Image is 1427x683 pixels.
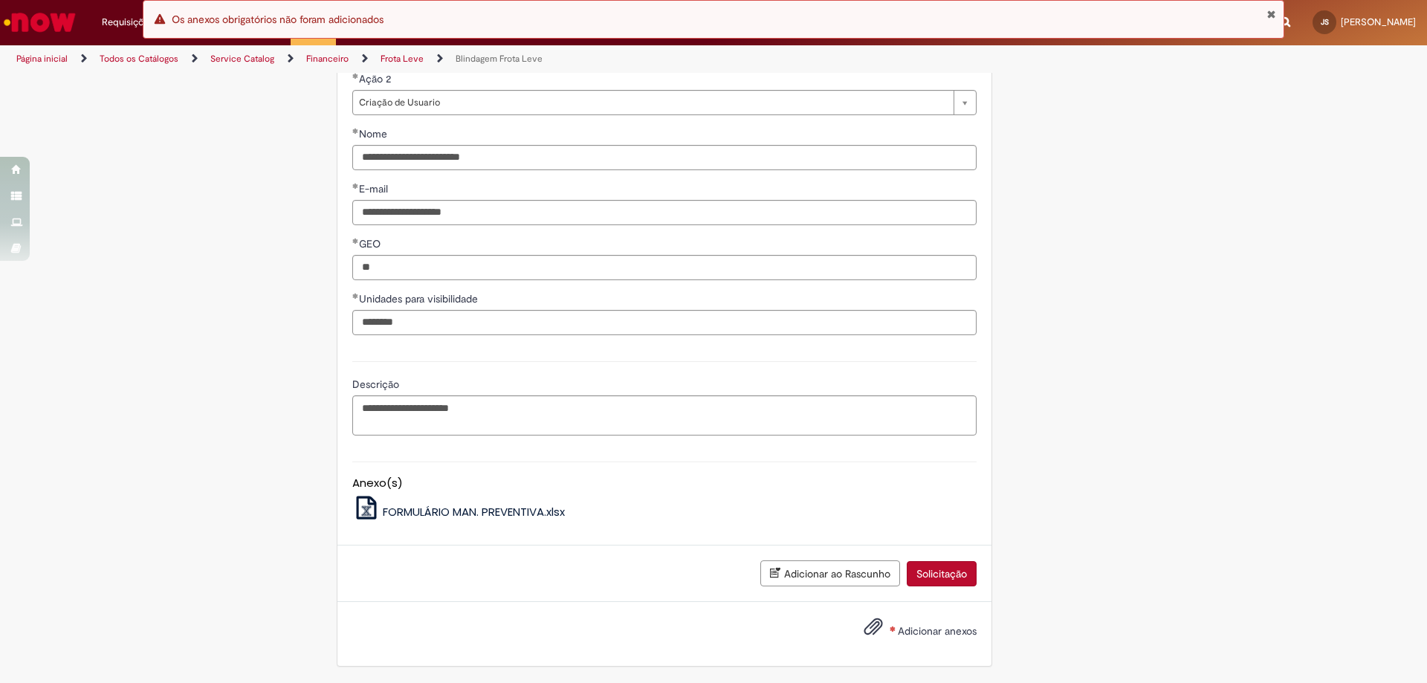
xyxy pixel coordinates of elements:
[306,53,349,65] a: Financeiro
[359,237,384,250] span: GEO
[383,504,565,519] span: FORMULÁRIO MAN. PREVENTIVA.xlsx
[359,127,390,140] span: Nome
[860,613,887,647] button: Adicionar anexos
[352,293,359,299] span: Obrigatório Preenchido
[352,477,977,490] h5: Anexo(s)
[1266,8,1276,20] button: Fechar Notificação
[352,395,977,436] textarea: Descrição
[352,200,977,225] input: E-mail
[11,45,940,73] ul: Trilhas de página
[907,561,977,586] button: Solicitação
[359,91,946,114] span: Criação de Usuario
[16,53,68,65] a: Página inicial
[760,560,900,586] button: Adicionar ao Rascunho
[352,128,359,134] span: Obrigatório Preenchido
[898,624,977,638] span: Adicionar anexos
[381,53,424,65] a: Frota Leve
[352,145,977,170] input: Nome
[352,238,359,244] span: Obrigatório Preenchido
[352,378,402,391] span: Descrição
[172,13,384,26] span: Os anexos obrigatórios não foram adicionados
[1,7,78,37] img: ServiceNow
[102,15,154,30] span: Requisições
[100,53,178,65] a: Todos os Catálogos
[359,72,394,85] span: Ação 2
[352,310,977,335] input: Unidades para visibilidade
[352,255,977,280] input: GEO
[1341,16,1416,28] span: [PERSON_NAME]
[210,53,274,65] a: Service Catalog
[352,73,359,79] span: Obrigatório Preenchido
[456,53,543,65] a: Blindagem Frota Leve
[359,292,481,305] span: Unidades para visibilidade
[352,504,566,519] a: FORMULÁRIO MAN. PREVENTIVA.xlsx
[1321,17,1329,27] span: JS
[352,183,359,189] span: Obrigatório Preenchido
[359,182,391,195] span: E-mail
